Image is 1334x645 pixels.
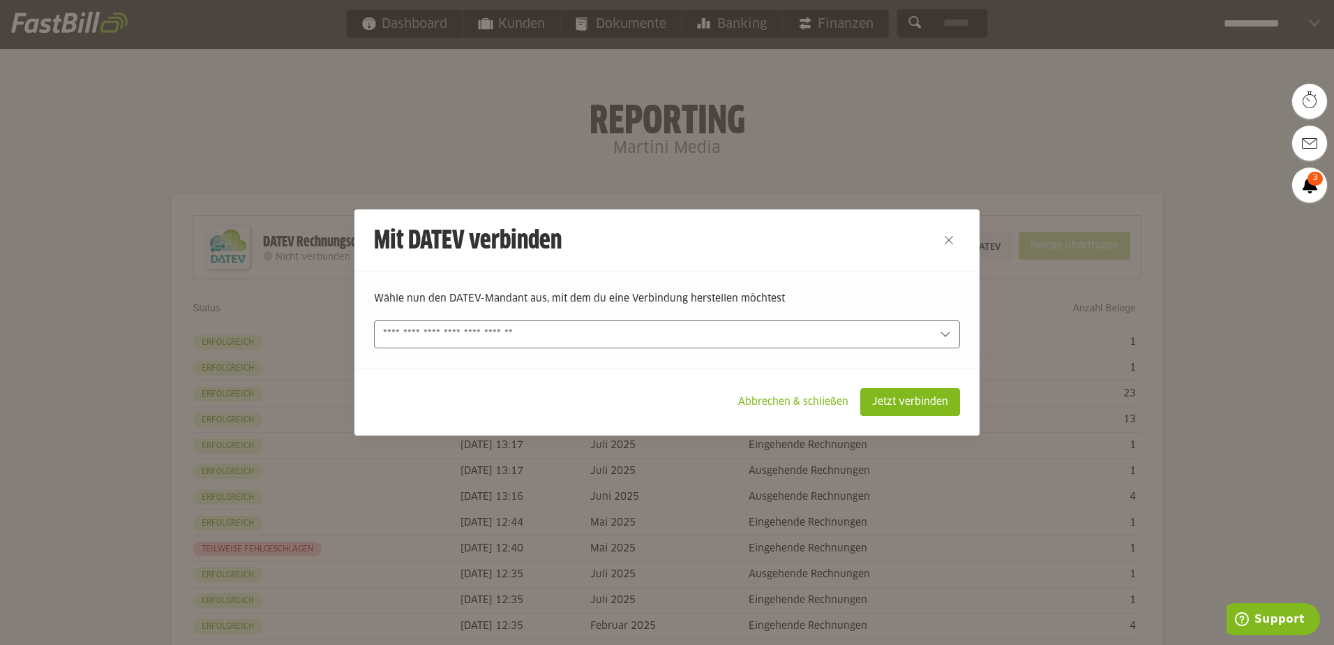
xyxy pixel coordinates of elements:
[860,388,960,416] sl-button: Jetzt verbinden
[726,388,860,416] sl-button: Abbrechen & schließen
[374,291,960,306] p: Wähle nun den DATEV-Mandant aus, mit dem du eine Verbindung herstellen möchtest
[1227,603,1320,638] iframe: Öffnet ein Widget, in dem Sie weitere Informationen finden
[1307,172,1323,186] span: 3
[1292,168,1327,202] a: 3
